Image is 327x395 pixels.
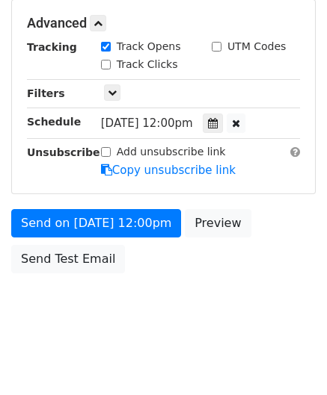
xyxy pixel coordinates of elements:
label: Add unsubscribe link [117,144,226,160]
h5: Advanced [27,15,300,31]
a: Preview [185,209,251,237]
label: Track Opens [117,39,181,55]
a: Copy unsubscribe link [101,164,236,177]
span: [DATE] 12:00pm [101,116,193,130]
strong: Unsubscribe [27,146,100,158]
label: Track Clicks [117,57,178,72]
a: Send on [DATE] 12:00pm [11,209,181,237]
strong: Filters [27,87,65,99]
label: UTM Codes [227,39,286,55]
strong: Schedule [27,116,81,128]
iframe: Chat Widget [252,323,327,395]
strong: Tracking [27,41,77,53]
a: Send Test Email [11,245,125,273]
